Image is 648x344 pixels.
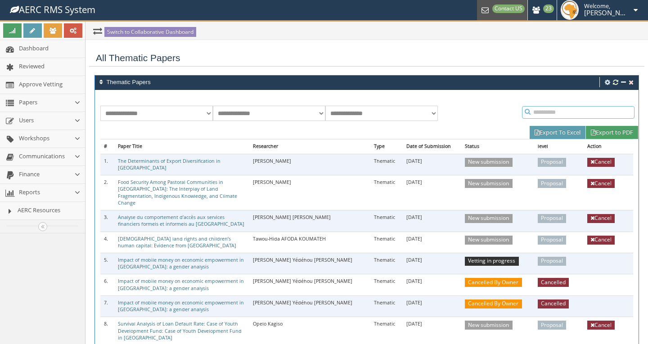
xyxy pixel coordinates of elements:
[584,3,629,9] small: Welcome,
[406,143,451,149] a: Date of Submission
[100,274,114,295] td: 6.
[587,214,615,223] a: Cancel
[249,154,370,175] td: [PERSON_NAME]
[403,210,462,232] td: [DATE]
[370,253,403,274] td: Thematic
[465,321,512,330] span: New submission
[465,299,522,308] span: Cancelled By Owner
[538,143,548,149] a: level
[584,139,633,154] th: Action
[249,295,370,317] td: [PERSON_NAME] Yédéhou [PERSON_NAME]
[538,158,566,167] span: Proposal
[100,175,114,210] td: 2.
[403,154,462,175] td: [DATE]
[106,79,150,85] span: Thematic Papers
[19,98,37,106] span: Papers
[118,158,220,171] a: The Determinants of Export Diversification in [GEOGRAPHIC_DATA]
[19,134,49,142] span: Workshops
[370,154,403,175] td: Thematic
[587,179,615,188] a: Cancel
[249,274,370,295] td: [PERSON_NAME] Yédéhou [PERSON_NAME]
[19,188,40,196] span: Reports
[543,4,554,13] span: 23
[118,143,142,149] a: Paper Title
[253,143,278,149] a: Researcher
[465,158,512,167] span: New submission
[492,4,525,13] span: Contact US
[19,170,40,178] span: Finance
[249,253,370,274] td: [PERSON_NAME] Yédéhou [PERSON_NAME]
[465,236,512,245] span: New submission
[118,236,236,249] a: [DEMOGRAPHIC_DATA] land rights and children’s human capital: Evidence from [GEOGRAPHIC_DATA]
[586,126,638,139] a: Export to PDF
[465,179,512,188] span: New submission
[465,278,522,287] span: Cancelled By Owner
[118,257,244,270] a: Impact of mobile money on economic empowerment in [GEOGRAPHIC_DATA]: a gender analysis
[370,295,403,317] td: Thematic
[96,53,180,63] span: All Thematic Papers
[538,179,566,188] span: Proposal
[538,278,569,287] span: Cancelled
[370,232,403,253] td: Thematic
[100,253,114,274] td: 5.
[118,321,242,340] a: Survival Analysis of Loan Default Rate: Case of Youth Development Fund: Case of Youth Development...
[100,139,114,154] th: #
[587,158,615,167] a: Cancel
[370,274,403,295] td: Thematic
[584,8,637,17] span: [PERSON_NAME]
[10,3,95,16] small: AERC RMS System
[465,143,479,149] a: Status
[370,175,403,210] td: Thematic
[538,321,566,330] span: Proposal
[538,299,569,308] span: Cancelled
[530,126,585,139] a: Export To Excel
[118,278,244,291] a: Impact of mobile money on economic empowerment in [GEOGRAPHIC_DATA]: a gender analysis
[118,299,244,313] a: Impact of mobile money on economic empowerment in [GEOGRAPHIC_DATA]: a gender analysis
[118,179,237,206] a: Food Security Among Pastoral Communities in [GEOGRAPHIC_DATA]: The Interplay of Land Fragmentatio...
[100,232,114,253] td: 4.
[403,253,462,274] td: [DATE]
[403,175,462,210] td: [DATE]
[403,232,462,253] td: [DATE]
[538,257,566,266] span: Proposal
[249,232,370,253] td: Tawou-Hida AFODA KOUMATEH
[403,274,462,295] td: [DATE]
[118,214,244,227] a: Analyse du comportement d’accès aux services financiers formels et informels au [GEOGRAPHIC_DATA]
[19,80,63,88] span: Approve Vetting
[100,154,114,175] td: 1.
[465,214,512,223] span: New submission
[249,175,370,210] td: [PERSON_NAME]
[538,214,566,223] span: Proposal
[100,295,114,317] td: 7.
[19,116,34,124] span: Users
[465,257,518,266] span: Vetting in progress
[374,143,385,149] a: Type
[403,295,462,317] td: [DATE]
[100,210,114,232] td: 3.
[587,236,615,245] a: Cancel
[104,27,196,37] a: Switch to Collaborative Dashboard
[249,210,370,232] td: [PERSON_NAME] [PERSON_NAME]
[370,210,403,232] td: Thematic
[19,152,65,160] span: Communications
[19,44,49,52] span: Dashboard
[19,62,45,70] span: Reviewed
[538,236,566,245] span: Proposal
[587,321,615,330] a: Cancel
